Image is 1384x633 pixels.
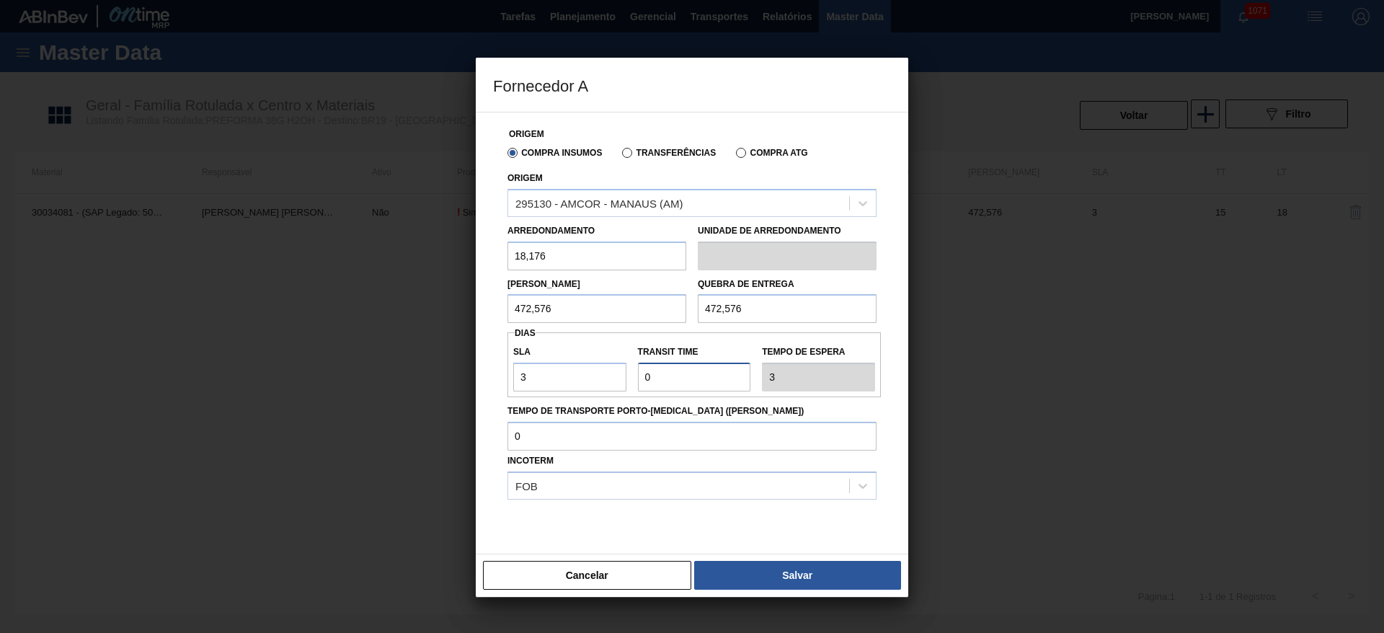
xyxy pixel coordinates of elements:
[622,148,716,158] label: Transferências
[694,561,901,590] button: Salvar
[762,342,875,363] label: Tempo de espera
[483,561,691,590] button: Cancelar
[736,148,807,158] label: Compra ATG
[638,342,751,363] label: Transit Time
[515,328,536,338] span: Dias
[513,342,626,363] label: SLA
[698,279,794,289] label: Quebra de entrega
[698,221,877,242] label: Unidade de arredondamento
[507,148,602,158] label: Compra Insumos
[507,226,595,236] label: Arredondamento
[509,129,544,139] label: Origem
[476,58,908,112] h3: Fornecedor A
[507,401,877,422] label: Tempo de Transporte Porto-[MEDICAL_DATA] ([PERSON_NAME])
[515,197,683,209] div: 295130 - AMCOR - MANAUS (AM)
[507,173,543,183] label: Origem
[507,279,580,289] label: [PERSON_NAME]
[515,479,538,492] div: FOB
[507,456,554,466] label: Incoterm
